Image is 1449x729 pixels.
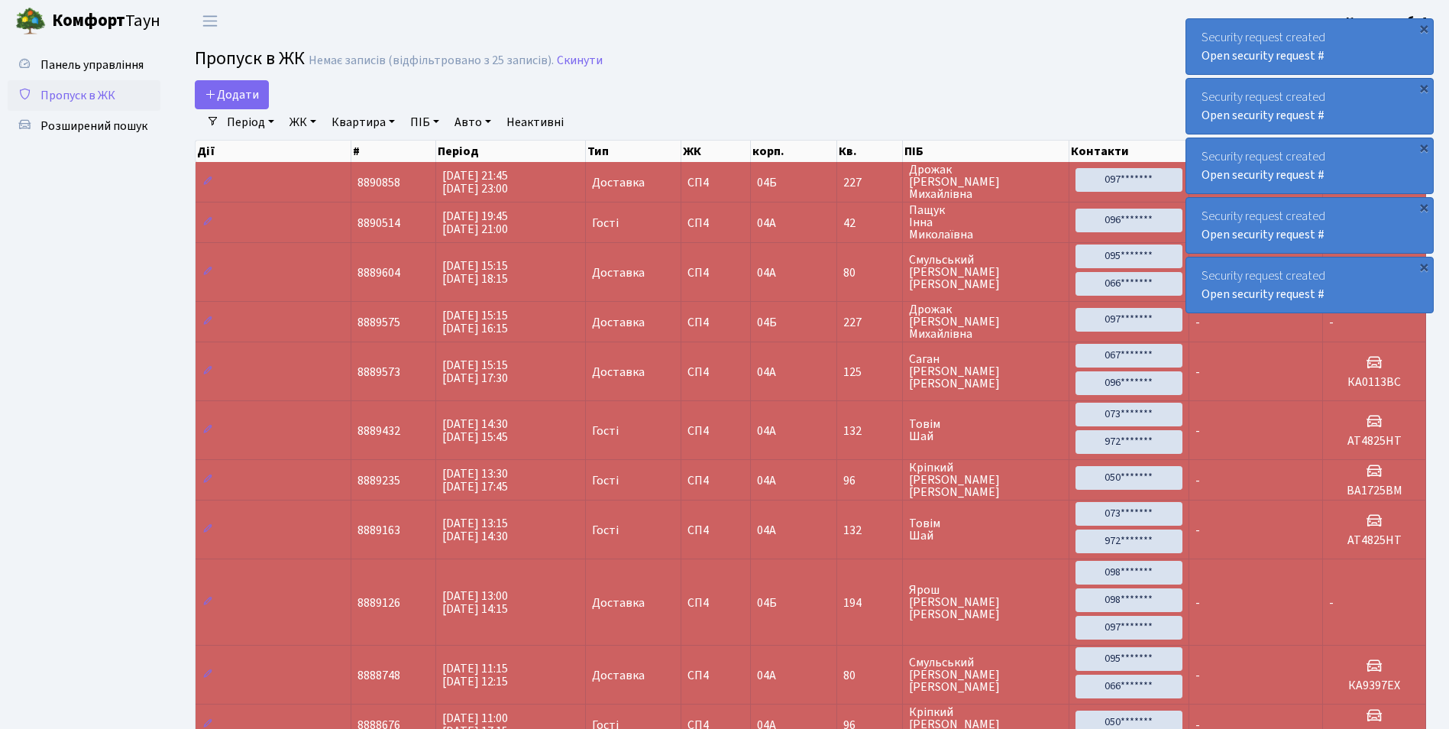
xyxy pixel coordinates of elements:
a: Період [221,109,280,135]
span: Доставка [592,316,645,329]
span: Кріпкий [PERSON_NAME] [PERSON_NAME] [909,462,1062,498]
a: Open security request # [1202,286,1324,303]
span: - [1195,423,1200,439]
img: logo.png [15,6,46,37]
a: Open security request # [1202,47,1324,64]
th: Дії [196,141,351,162]
span: 42 [843,217,896,229]
span: 80 [843,669,896,682]
div: Немає записів (відфільтровано з 25 записів). [309,53,554,68]
span: Доставка [592,597,645,609]
th: корп. [751,141,837,162]
span: Таун [52,8,160,34]
span: Гості [592,425,619,437]
span: Товім Шай [909,517,1062,542]
span: 8889235 [357,472,400,489]
a: Авто [448,109,497,135]
span: - [1195,595,1200,611]
span: 194 [843,597,896,609]
span: - [1195,667,1200,684]
a: Консьєрж б. 4. [1346,12,1431,31]
span: 04Б [757,595,777,611]
th: Тип [586,141,682,162]
span: Додати [205,86,259,103]
b: Комфорт [52,8,125,33]
div: × [1416,80,1431,96]
span: - [1329,314,1334,331]
th: Контакти [1069,141,1189,162]
span: 8889604 [357,264,400,281]
span: СП4 [687,524,744,536]
span: 132 [843,425,896,437]
span: - [1195,364,1200,381]
span: Смульський [PERSON_NAME] [PERSON_NAME] [909,254,1062,290]
span: [DATE] 13:15 [DATE] 14:30 [442,515,508,545]
span: 227 [843,316,896,329]
span: Пропуск в ЖК [40,87,115,104]
span: СП4 [687,177,744,189]
a: Open security request # [1202,167,1324,183]
div: × [1416,199,1431,215]
span: 04А [757,264,776,281]
div: Security request created [1186,79,1433,134]
span: 227 [843,177,896,189]
span: 8889432 [357,423,400,439]
span: Панель управління [40,57,144,73]
span: [DATE] 15:15 [DATE] 17:30 [442,357,508,387]
span: [DATE] 13:00 [DATE] 14:15 [442,588,508,617]
span: 8889575 [357,314,400,331]
a: Скинути [557,53,603,68]
a: Додати [195,80,269,109]
span: 8890858 [357,174,400,191]
a: Розширений пошук [8,111,160,141]
span: - [1195,314,1200,331]
button: Переключити навігацію [191,8,229,34]
span: [DATE] 14:30 [DATE] 15:45 [442,416,508,446]
div: Security request created [1186,138,1433,193]
span: Гості [592,475,619,487]
span: - [1195,472,1200,489]
a: Квартира [325,109,401,135]
a: ЖК [283,109,322,135]
span: СП4 [687,669,744,682]
span: Доставка [592,267,645,279]
a: Open security request # [1202,226,1324,243]
span: 04А [757,364,776,381]
span: СП4 [687,597,744,609]
span: СП4 [687,475,744,487]
h5: КА9397ЕХ [1329,679,1419,693]
span: [DATE] 21:45 [DATE] 23:00 [442,167,508,197]
span: [DATE] 13:30 [DATE] 17:45 [442,465,508,495]
span: Доставка [592,669,645,682]
span: - [1195,522,1200,539]
span: Дрожак [PERSON_NAME] Михайлівна [909,164,1062,200]
span: Доставка [592,177,645,189]
span: 80 [843,267,896,279]
span: Ярош [PERSON_NAME] [PERSON_NAME] [909,584,1062,620]
span: 125 [843,366,896,378]
span: СП4 [687,366,744,378]
a: Панель управління [8,50,160,80]
h5: AT4825HT [1329,434,1419,449]
th: ЖК [681,141,751,162]
span: 96 [843,475,896,487]
span: Дрожак [PERSON_NAME] Михайлівна [909,303,1062,340]
span: 8890514 [357,215,400,232]
span: Гості [592,217,619,229]
span: Смульський [PERSON_NAME] [PERSON_NAME] [909,656,1062,693]
span: Доставка [592,366,645,378]
span: 04А [757,667,776,684]
th: ПІБ [903,141,1069,162]
span: 04Б [757,314,777,331]
th: Період [436,141,585,162]
b: Консьєрж б. 4. [1346,13,1431,30]
span: - [1329,595,1334,611]
a: Пропуск в ЖК [8,80,160,111]
span: 8889573 [357,364,400,381]
a: Неактивні [500,109,570,135]
th: Кв. [837,141,903,162]
span: 04А [757,215,776,232]
span: 8889126 [357,595,400,611]
h5: ВА1725ВМ [1329,484,1419,498]
span: 8888748 [357,667,400,684]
